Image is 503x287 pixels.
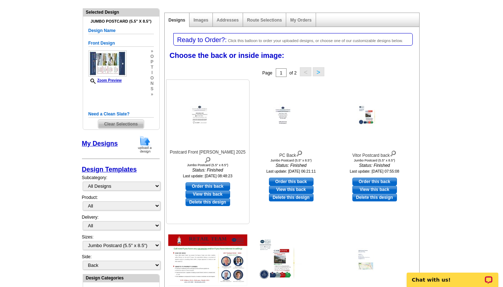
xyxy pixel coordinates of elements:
[252,162,331,169] i: Status: Finished
[352,193,397,201] a: Delete this design
[83,9,159,15] div: Selected Design
[402,264,503,287] iframe: LiveChat chat widget
[88,27,154,34] h5: Design Name
[150,92,154,97] span: »
[82,234,160,254] div: Sizes:
[252,159,331,162] div: Jumbo Postcard (5.5" x 8.5")
[88,50,127,77] img: small-thumb.jpg
[88,78,122,82] a: Zoom Preview
[177,36,227,44] span: Ready to Order?:
[88,111,154,118] h5: Need a Clean Slate?
[98,120,144,128] span: Clear Selections
[335,159,414,162] div: Jumbo Postcard (5.5" x 8.5")
[300,67,311,76] button: <
[150,59,154,65] span: p
[150,76,154,81] span: o
[82,166,137,173] a: Design Templates
[186,198,230,206] a: Delete this design
[335,149,414,159] div: Vitor Postcard back
[313,67,324,76] button: >
[352,178,397,186] a: use this design
[150,81,154,86] span: n
[168,167,247,173] i: Status: Finished
[204,155,211,163] img: view design details
[357,248,393,272] img: LBR_Brevard Cold Storage Center_Post Card_DRAFT FINAL 2
[289,70,297,76] span: of 2
[273,104,309,127] img: PC Back
[357,104,393,127] img: Vitor Postcard back
[269,193,314,201] a: Delete this design
[335,162,414,169] i: Status: Finished
[290,18,311,23] a: My Orders
[269,178,314,186] a: use this design
[217,18,239,23] a: Addresses
[82,214,160,234] div: Delivery:
[82,194,160,214] div: Product:
[150,54,154,59] span: o
[186,190,230,198] a: View this back
[82,140,118,147] a: My Designs
[150,70,154,76] span: i
[170,51,284,59] span: Choose the back or inside image:
[183,174,233,178] small: Last update: [DATE] 08:48:23
[168,163,247,167] div: Jumbo Postcard (5.5" x 8.5")
[190,104,226,127] img: Postcard Front Moss 2025
[82,254,160,270] div: Side:
[150,65,154,70] span: t
[266,169,316,173] small: Last update: [DATE] 06:21:11
[150,49,154,54] span: »
[88,19,154,24] h4: Jumbo Postcard (5.5" x 8.5")
[193,18,208,23] a: Images
[82,174,160,194] div: Subcategory:
[150,86,154,92] span: s
[262,70,272,76] span: Page
[352,186,397,193] a: View this back
[350,169,399,173] small: Last update: [DATE] 07:55:08
[83,274,159,281] div: Design Categories
[252,149,331,159] div: PC Back
[186,182,230,190] a: use this design
[269,186,314,193] a: View this back
[296,149,303,157] img: view design details
[252,234,331,286] img: Vitors Card
[169,18,186,23] a: Designs
[168,149,247,163] div: Postcard Front [PERSON_NAME] 2025
[247,18,282,23] a: Route Selections
[88,40,154,47] h5: Front Design
[168,234,247,286] img: Image 2-13-23 at 4.04 PM
[228,38,403,43] span: Click this balloon to order your uploaded designs, or choose one of our customizable designs below.
[136,135,154,154] img: upload-design
[390,149,397,157] img: view design details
